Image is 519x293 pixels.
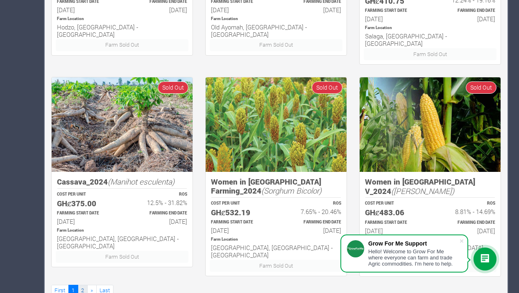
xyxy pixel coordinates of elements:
div: Hello! Welcome to Grow For Me where everyone can farm and trade Agric commodities. I'm here to help. [368,248,459,267]
h5: Women in [GEOGRAPHIC_DATA] Farming_2024 [211,177,341,196]
h6: [DATE] [129,218,187,225]
img: growforme image [52,77,193,172]
h5: Cassava_2024 [57,177,187,187]
h6: [GEOGRAPHIC_DATA], [GEOGRAPHIC_DATA] - [GEOGRAPHIC_DATA] [57,235,187,250]
i: (Sorghum Bicolor) [261,185,322,196]
h6: [DATE] [283,227,341,234]
p: Estimated Farming End Date [283,219,341,225]
p: Estimated Farming Start Date [365,8,423,14]
i: (Manihot esculenta) [108,176,175,187]
p: Estimated Farming Start Date [211,219,269,225]
h6: [DATE] [57,6,115,14]
h6: [DATE] [437,15,495,23]
h6: [GEOGRAPHIC_DATA], [GEOGRAPHIC_DATA] - [GEOGRAPHIC_DATA] [211,244,341,259]
p: Location of Farm [57,228,187,234]
p: ROS [283,201,341,207]
h6: Old Ayomah, [GEOGRAPHIC_DATA] - [GEOGRAPHIC_DATA] [211,23,341,38]
div: Grow For Me Support [368,240,459,247]
h6: 12.5% - 31.82% [129,199,187,206]
p: Estimated Farming End Date [437,8,495,14]
h6: [DATE] [437,227,495,234]
img: growforme image [206,77,347,171]
h6: [DATE] [365,15,423,23]
p: COST PER UNIT [57,192,115,198]
h6: [DATE] [283,6,341,14]
h6: [DATE] [211,6,269,14]
p: COST PER UNIT [365,201,423,207]
span: Sold Out [466,81,496,93]
h6: Salaga, [GEOGRAPHIC_DATA] - [GEOGRAPHIC_DATA] [365,32,495,47]
p: Location of Farm [211,16,341,22]
p: Location of Farm [57,16,187,22]
p: Estimated Farming Start Date [57,210,115,216]
i: ([PERSON_NAME]) [391,186,454,196]
h6: Hodzo, [GEOGRAPHIC_DATA] - [GEOGRAPHIC_DATA] [57,23,187,38]
p: ROS [437,201,495,207]
h5: Women in [GEOGRAPHIC_DATA] V_2024 [365,177,495,196]
h5: GHȼ375.00 [57,199,115,208]
h6: 7.65% - 20.46% [283,208,341,215]
p: Location of Farm [365,25,495,31]
h6: [DATE] [211,227,269,234]
span: Sold Out [158,81,188,93]
p: COST PER UNIT [211,201,269,207]
p: Location of Farm [211,237,341,243]
span: Sold Out [312,81,342,93]
p: Estimated Farming End Date [129,210,187,216]
h6: 8.81% - 14.69% [437,208,495,215]
p: Estimated Farming End Date [437,220,495,226]
p: ROS [129,192,187,198]
h6: [DATE] [57,218,115,225]
h5: GHȼ483.06 [365,208,423,217]
img: growforme image [360,77,501,172]
h5: GHȼ532.19 [211,208,269,217]
h6: [DATE] [365,227,423,234]
p: Estimated Farming Start Date [365,220,423,226]
h6: [DATE] [129,6,187,14]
